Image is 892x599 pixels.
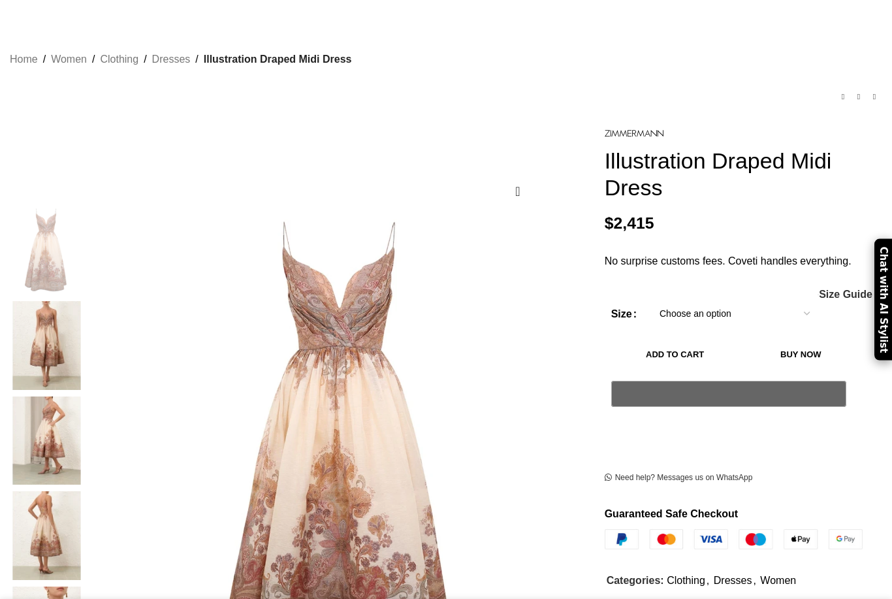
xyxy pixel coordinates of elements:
[611,381,846,407] button: Pay with GPay
[707,572,709,589] span: ,
[753,572,756,589] span: ,
[819,289,872,300] span: Size Guide
[714,575,752,586] a: Dresses
[204,51,352,68] span: Illustration Draped Midi Dress
[746,340,856,368] button: Buy now
[100,51,138,68] a: Clothing
[7,491,86,580] img: Zimmermann dresses
[605,253,882,270] p: No surprise customs fees. Coveti handles everything.
[605,529,863,550] img: guaranteed-safe-checkout-bordered.j
[867,89,882,105] a: Next product
[605,130,663,137] img: Zimmermann
[609,414,849,445] iframe: Secure express checkout frame
[818,289,872,300] a: Size Guide
[611,306,637,323] label: Size
[152,51,191,68] a: Dresses
[667,575,705,586] a: Clothing
[611,340,739,368] button: Add to cart
[760,575,796,586] a: Women
[605,214,614,232] span: $
[7,206,86,295] img: Zimmermann dress
[605,214,654,232] bdi: 2,415
[605,473,753,483] a: Need help? Messages us on WhatsApp
[607,575,664,586] span: Categories:
[7,397,86,485] img: Zimmermann dress
[605,508,739,519] strong: Guaranteed Safe Checkout
[10,51,351,68] nav: Breadcrumb
[7,301,86,390] img: Zimmermann dresses
[605,148,882,201] h1: Illustration Draped Midi Dress
[10,51,38,68] a: Home
[51,51,87,68] a: Women
[835,89,851,105] a: Previous product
